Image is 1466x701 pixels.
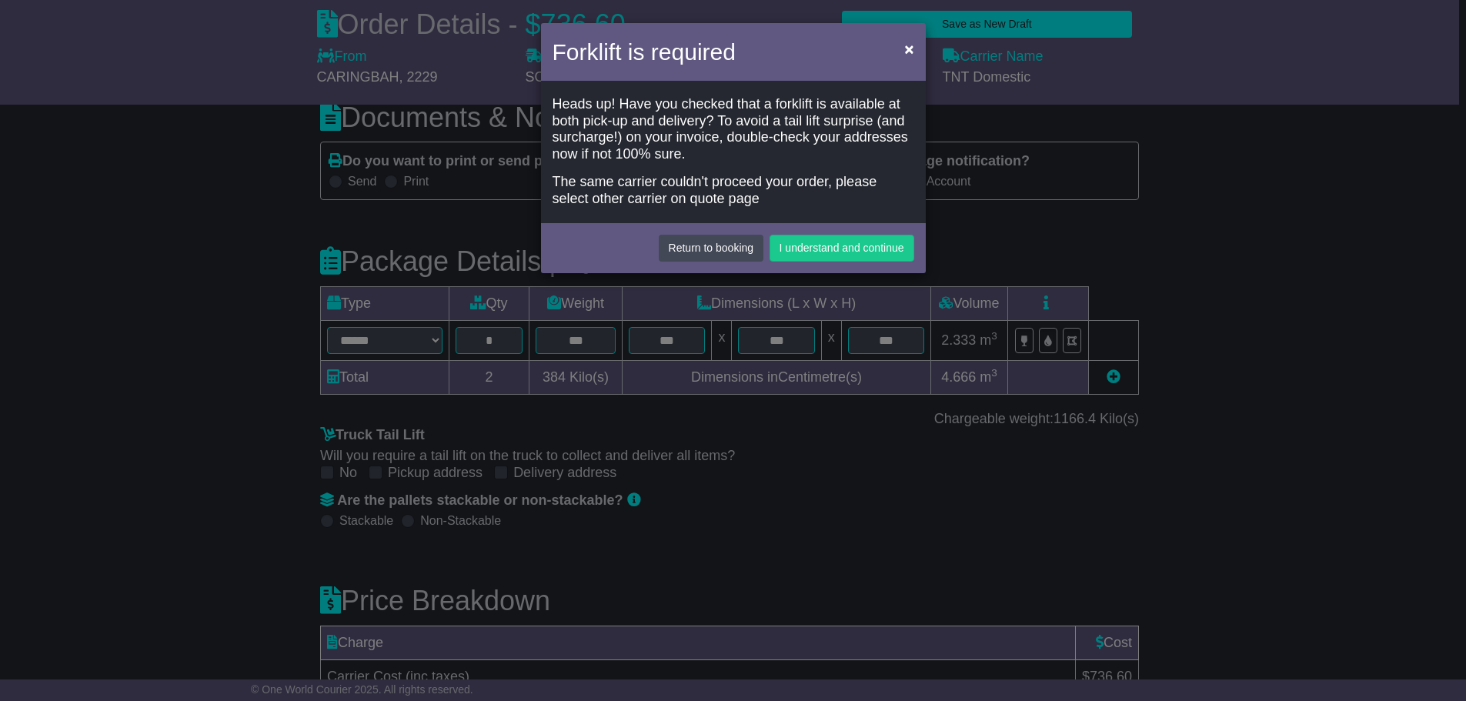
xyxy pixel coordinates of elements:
[553,174,914,207] div: The same carrier couldn't proceed your order, please select other carrier on quote page
[553,35,736,69] h4: Forklift is required
[770,235,914,262] button: I understand and continue
[553,96,914,162] div: Heads up! Have you checked that a forklift is available at both pick-up and delivery? To avoid a ...
[904,40,913,58] span: ×
[659,235,764,262] button: Return to booking
[897,33,921,65] button: Close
